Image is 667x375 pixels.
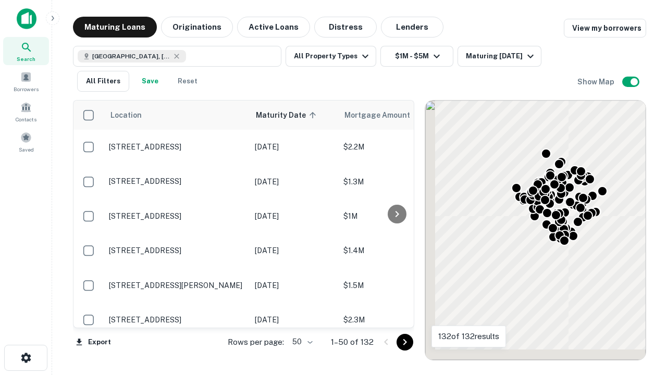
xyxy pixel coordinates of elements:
span: Location [110,109,142,121]
button: Reset [171,71,204,92]
a: Search [3,37,49,65]
p: [STREET_ADDRESS] [109,246,244,255]
p: [DATE] [255,280,333,291]
a: View my borrowers [564,19,646,37]
p: [STREET_ADDRESS] [109,177,244,186]
button: Distress [314,17,377,37]
p: [DATE] [255,141,333,153]
p: [DATE] [255,176,333,187]
p: $1.4M [343,245,448,256]
a: Saved [3,128,49,156]
button: Lenders [381,17,443,37]
div: 0 0 [425,101,646,360]
button: Maturing [DATE] [458,46,541,67]
p: [DATE] [255,314,333,326]
a: Borrowers [3,67,49,95]
span: Contacts [16,115,36,123]
p: [STREET_ADDRESS][PERSON_NAME] [109,281,244,290]
th: Mortgage Amount [338,101,453,130]
p: [STREET_ADDRESS] [109,142,244,152]
button: [GEOGRAPHIC_DATA], [GEOGRAPHIC_DATA], [GEOGRAPHIC_DATA] [73,46,281,67]
button: Maturing Loans [73,17,157,37]
p: 132 of 132 results [438,330,499,343]
div: Maturing [DATE] [466,50,537,63]
iframe: Chat Widget [615,292,667,342]
span: [GEOGRAPHIC_DATA], [GEOGRAPHIC_DATA], [GEOGRAPHIC_DATA] [92,52,170,61]
button: All Property Types [286,46,376,67]
p: $1.3M [343,176,448,187]
span: Maturity Date [256,109,319,121]
span: Saved [19,145,34,154]
button: $1M - $5M [380,46,453,67]
p: $1.5M [343,280,448,291]
a: Contacts [3,97,49,126]
p: [DATE] [255,245,333,256]
button: All Filters [77,71,129,92]
p: [DATE] [255,210,333,222]
button: Originations [161,17,233,37]
button: Export [73,334,114,350]
p: [STREET_ADDRESS] [109,211,244,221]
p: [STREET_ADDRESS] [109,315,244,324]
img: capitalize-icon.png [17,8,36,29]
th: Maturity Date [250,101,338,130]
p: Rows per page: [228,336,284,348]
span: Search [17,55,35,63]
button: Go to next page [397,334,413,351]
div: 50 [288,334,314,349]
span: Borrowers [14,85,39,93]
h6: Show Map [577,76,616,87]
button: Active Loans [237,17,310,37]
p: $2.2M [343,141,448,153]
button: Save your search to get updates of matches that match your search criteria. [133,71,167,92]
p: $2.3M [343,314,448,326]
p: $1M [343,210,448,222]
p: 1–50 of 132 [331,336,374,348]
th: Location [104,101,250,130]
span: Mortgage Amount [344,109,424,121]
